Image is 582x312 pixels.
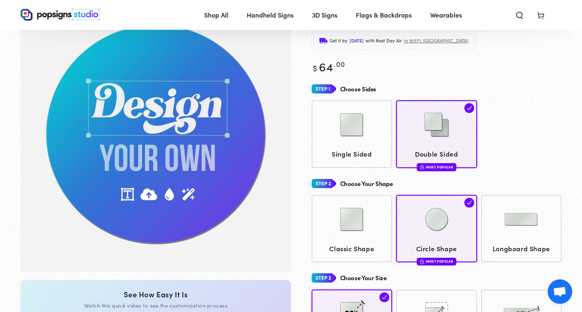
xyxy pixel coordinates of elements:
span: Shop All [204,9,228,21]
span: [DATE] [350,37,363,45]
div: Most Popular [417,258,456,266]
span: $ [313,62,318,73]
a: Single Sided Single Sided [312,100,392,168]
bdi: 64 [312,58,346,75]
img: Popsigns Studio [20,9,100,21]
a: 3D Signs [306,4,343,26]
a: Flags & Backdrops [350,4,418,26]
img: Single Sided [331,104,372,145]
span: 3D Signs [312,9,337,21]
img: fire.svg [420,164,424,170]
img: Double Sided [416,104,457,145]
span: Flags & Backdrops [356,9,412,21]
div: Open chat [548,279,572,304]
span: Handheld Signs [247,9,294,21]
sup: .00 [334,59,345,69]
img: check.svg [379,292,389,302]
span: to 92571, [GEOGRAPHIC_DATA] [404,37,468,45]
a: Double Sided Double Sided Most Popular [396,100,477,168]
img: Step 1 [312,82,336,97]
span: Classic Shape [315,243,388,254]
img: check.svg [464,198,474,208]
a: Shop All [198,4,234,26]
div: Most Popular [417,163,456,171]
img: check.svg [464,103,474,113]
img: Longboard Shape [501,199,542,240]
a: Longboard Shape Longboard Shape [481,195,562,262]
summary: Search our site [509,6,530,24]
img: Circle Shape [416,199,457,240]
span: Double Sided [400,148,473,160]
a: Wearables [424,4,468,26]
span: Single Sided [315,148,388,160]
span: Circle Shape [400,243,473,254]
img: fire.svg [420,259,424,264]
img: Step 2 [312,176,336,191]
div: Watch this quick video to see the customization process [31,302,281,309]
h4: Choose Your Shape [340,180,393,187]
img: Classic Shape [331,199,372,240]
span: Wearables [430,9,462,21]
span: Longboard Shape [485,243,558,254]
img: Step 3 [312,270,336,285]
span: Get it by [330,37,348,45]
a: Circle Shape Circle Shape Most Popular [396,195,477,262]
a: Classic Shape Classic Shape [312,195,392,262]
span: with Next Day Air [366,37,402,45]
h4: Choose Sides [340,86,377,93]
div: See How Easy It Is [31,290,281,299]
a: Handheld Signs [241,4,300,26]
h4: Choose Your Size [340,274,387,281]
